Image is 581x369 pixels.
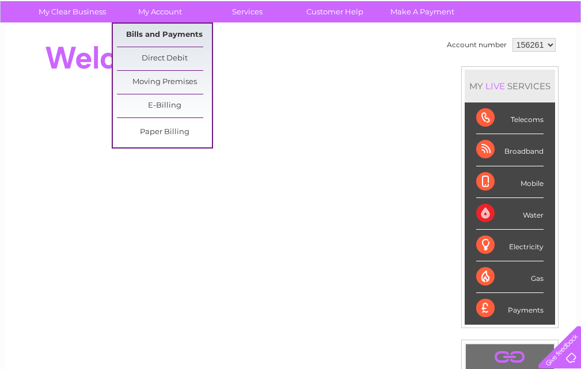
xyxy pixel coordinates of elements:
[20,30,79,65] img: logo.png
[375,1,470,22] a: Make A Payment
[117,121,212,144] a: Paper Billing
[364,6,443,20] a: 0333 014 3131
[469,347,551,367] a: .
[444,35,510,55] td: Account number
[112,1,207,22] a: My Account
[439,49,474,58] a: Telecoms
[476,230,544,261] div: Electricity
[483,81,507,92] div: LIVE
[407,49,432,58] a: Energy
[117,24,212,47] a: Bills and Payments
[19,6,563,56] div: Clear Business is a trading name of Verastar Limited (registered in [GEOGRAPHIC_DATA] No. 3667643...
[378,49,400,58] a: Water
[117,47,212,70] a: Direct Debit
[476,293,544,324] div: Payments
[25,1,120,22] a: My Clear Business
[543,49,570,58] a: Log out
[200,1,295,22] a: Services
[117,94,212,117] a: E-Billing
[476,261,544,293] div: Gas
[287,1,382,22] a: Customer Help
[476,166,544,198] div: Mobile
[476,102,544,134] div: Telecoms
[476,198,544,230] div: Water
[481,49,498,58] a: Blog
[117,71,212,94] a: Moving Premises
[476,134,544,166] div: Broadband
[504,49,533,58] a: Contact
[465,70,555,102] div: MY SERVICES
